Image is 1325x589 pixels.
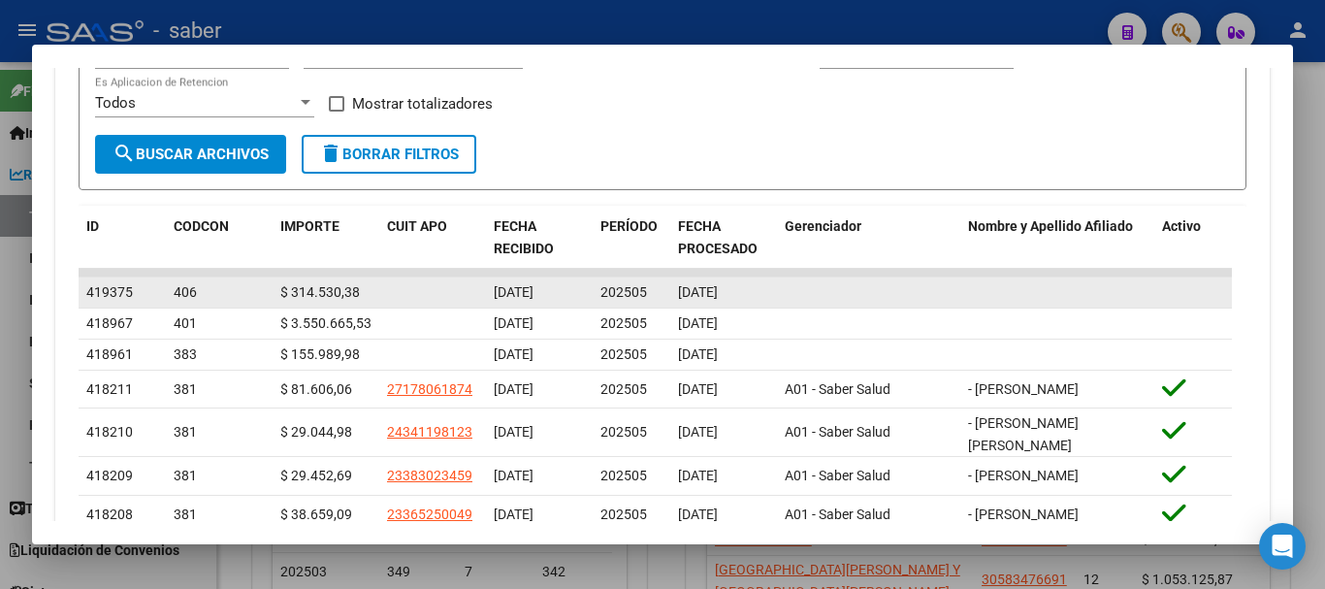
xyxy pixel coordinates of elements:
[678,507,718,522] span: [DATE]
[280,424,352,440] span: $ 29.044,98
[387,381,472,397] span: 27178061874
[600,507,647,522] span: 202505
[494,284,533,300] span: [DATE]
[600,424,647,440] span: 202505
[174,507,197,522] span: 381
[387,468,472,483] span: 23383023459
[968,218,1133,234] span: Nombre y Apellido Afiliado
[678,315,718,331] span: [DATE]
[280,315,372,331] span: $ 3.550.665,53
[785,381,890,397] span: A01 - Saber Salud
[1259,523,1306,570] div: Open Intercom Messenger
[319,146,459,163] span: Borrar Filtros
[678,346,718,362] span: [DATE]
[280,218,339,234] span: IMPORTE
[174,468,197,483] span: 381
[319,142,342,165] mat-icon: delete
[379,206,486,270] datatable-header-cell: CUIT APO
[968,381,1079,397] span: - [PERSON_NAME]
[494,424,533,440] span: [DATE]
[280,507,352,522] span: $ 38.659,09
[670,206,777,270] datatable-header-cell: FECHA PROCESADO
[494,346,533,362] span: [DATE]
[302,135,476,174] button: Borrar Filtros
[600,284,647,300] span: 202505
[494,315,533,331] span: [DATE]
[113,142,136,165] mat-icon: search
[678,381,718,397] span: [DATE]
[280,346,360,362] span: $ 155.989,98
[494,468,533,483] span: [DATE]
[86,284,133,300] span: 419375
[494,218,554,256] span: FECHA RECIBIDO
[280,381,352,397] span: $ 81.606,06
[86,346,133,362] span: 418961
[86,315,133,331] span: 418967
[678,284,718,300] span: [DATE]
[95,135,286,174] button: Buscar Archivos
[86,424,133,440] span: 418210
[785,424,890,440] span: A01 - Saber Salud
[352,92,493,115] span: Mostrar totalizadores
[777,206,960,270] datatable-header-cell: Gerenciador
[678,468,718,483] span: [DATE]
[960,206,1154,270] datatable-header-cell: Nombre y Apellido Afiliado
[593,206,670,270] datatable-header-cell: PERÍODO
[494,507,533,522] span: [DATE]
[387,218,447,234] span: CUIT APO
[968,468,1079,483] span: - [PERSON_NAME]
[387,507,472,522] span: 23365250049
[486,206,593,270] datatable-header-cell: FECHA RECIBIDO
[113,146,269,163] span: Buscar Archivos
[86,381,133,397] span: 418211
[174,424,197,440] span: 381
[174,346,197,362] span: 383
[785,507,890,522] span: A01 - Saber Salud
[600,315,647,331] span: 202505
[494,381,533,397] span: [DATE]
[86,507,133,522] span: 418208
[785,468,890,483] span: A01 - Saber Salud
[1154,206,1232,270] datatable-header-cell: Activo
[678,424,718,440] span: [DATE]
[280,284,360,300] span: $ 314.530,38
[166,206,234,270] datatable-header-cell: CODCON
[174,218,229,234] span: CODCON
[174,284,197,300] span: 406
[600,346,647,362] span: 202505
[273,206,379,270] datatable-header-cell: IMPORTE
[79,206,166,270] datatable-header-cell: ID
[86,218,99,234] span: ID
[86,468,133,483] span: 418209
[174,315,197,331] span: 401
[600,381,647,397] span: 202505
[95,94,136,112] span: Todos
[600,218,658,234] span: PERÍODO
[1162,218,1201,234] span: Activo
[968,507,1079,522] span: - [PERSON_NAME]
[600,468,647,483] span: 202505
[678,218,758,256] span: FECHA PROCESADO
[280,468,352,483] span: $ 29.452,69
[174,381,197,397] span: 381
[785,218,861,234] span: Gerenciador
[387,424,472,440] span: 24341198123
[968,415,1079,453] span: - [PERSON_NAME] [PERSON_NAME]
